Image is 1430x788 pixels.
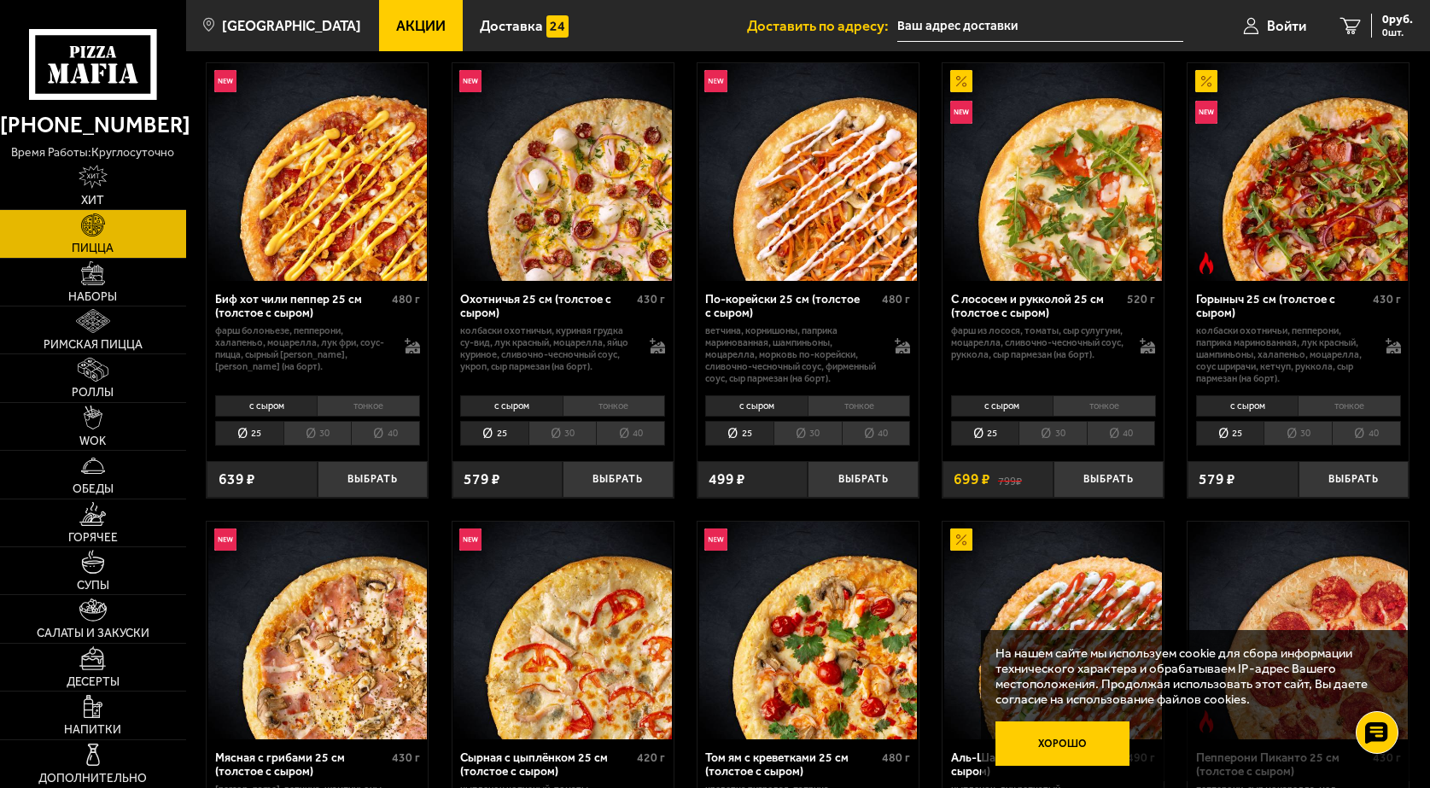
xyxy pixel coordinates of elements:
span: 579 ₽ [464,472,500,487]
span: Хит [81,195,104,207]
img: Акционный [950,528,972,551]
img: Новинка [459,70,482,92]
li: с сыром [705,395,807,417]
a: НовинкаОхотничья 25 см (толстое с сыром) [452,63,674,282]
li: с сыром [460,395,562,417]
img: Новинка [950,101,972,123]
img: Том ям с креветками 25 см (толстое с сыром) [699,522,918,740]
span: Дополнительно [38,773,147,785]
li: тонкое [317,395,419,417]
img: Острое блюдо [1195,252,1217,274]
a: Острое блюдоПепперони Пиканто 25 см (толстое с сыром) [1188,522,1409,740]
span: 499 ₽ [709,472,745,487]
img: Акционный [950,70,972,92]
p: фарш из лосося, томаты, сыр сулугуни, моцарелла, сливочно-чесночный соус, руккола, сыр пармезан (... [951,325,1125,361]
li: 40 [596,421,665,446]
button: Выбрать [1299,461,1410,498]
span: 430 г [637,292,665,306]
p: колбаски Охотничьи, пепперони, паприка маринованная, лук красный, шампиньоны, халапеньо, моцарелл... [1196,325,1370,385]
span: 579 ₽ [1199,472,1235,487]
button: Выбрать [563,461,674,498]
li: 30 [283,421,352,446]
p: ветчина, корнишоны, паприка маринованная, шампиньоны, моцарелла, морковь по-корейски, сливочно-че... [705,325,879,385]
img: Горыныч 25 см (толстое с сыром) [1189,63,1408,282]
span: Римская пицца [44,339,143,351]
img: Новинка [214,528,236,551]
img: Акционный [1195,70,1217,92]
span: Напитки [64,724,121,736]
li: 25 [951,421,1019,446]
li: тонкое [563,395,665,417]
li: 25 [705,421,773,446]
a: НовинкаТом ям с креветками 25 см (толстое с сыром) [697,522,919,740]
div: Аль-Шам 25 см (толстое с сыром) [951,751,1124,779]
span: Доставка [480,19,543,33]
li: тонкое [808,395,910,417]
li: 40 [1332,421,1401,446]
span: Салаты и закуски [37,627,149,639]
input: Ваш адрес доставки [897,10,1183,42]
p: На нашем сайте мы используем cookie для сбора информации технического характера и обрабатываем IP... [995,645,1385,707]
li: 40 [351,421,420,446]
img: Пепперони Пиканто 25 см (толстое с сыром) [1189,522,1408,740]
div: Сырная с цыплёнком 25 см (толстое с сыром) [460,751,633,779]
img: Биф хот чили пеппер 25 см (толстое с сыром) [208,63,427,282]
img: Новинка [704,528,727,551]
img: Новинка [1195,101,1217,123]
img: Новинка [704,70,727,92]
li: с сыром [215,395,317,417]
button: Выбрать [318,461,429,498]
li: 40 [1087,421,1156,446]
span: [GEOGRAPHIC_DATA] [222,19,361,33]
span: Пицца [72,242,114,254]
span: 480 г [882,750,910,765]
img: С лососем и рукколой 25 см (толстое с сыром) [944,63,1163,282]
span: 639 ₽ [219,472,255,487]
img: Аль-Шам 25 см (толстое с сыром) [944,522,1163,740]
img: Сырная с цыплёнком 25 см (толстое с сыром) [453,522,672,740]
span: 0 шт. [1382,27,1413,38]
p: колбаски охотничьи, куриная грудка су-вид, лук красный, моцарелла, яйцо куриное, сливочно-чесночн... [460,325,634,373]
span: Роллы [72,387,114,399]
li: тонкое [1298,395,1400,417]
span: Горячее [68,532,118,544]
li: тонкое [1053,395,1155,417]
li: 30 [773,421,842,446]
div: С лососем и рукколой 25 см (толстое с сыром) [951,293,1124,321]
li: с сыром [951,395,1053,417]
span: 480 г [882,292,910,306]
span: 699 ₽ [954,472,990,487]
span: 430 г [392,750,420,765]
span: WOK [79,435,106,447]
p: фарш болоньезе, пепперони, халапеньо, моцарелла, лук фри, соус-пицца, сырный [PERSON_NAME], [PERS... [215,325,389,373]
span: Супы [77,580,109,592]
li: 30 [1019,421,1087,446]
span: Доставить по адресу: [747,19,897,33]
img: Новинка [214,70,236,92]
span: 520 г [1127,292,1155,306]
a: АкционныйНовинкаС лососем и рукколой 25 см (толстое с сыром) [943,63,1164,282]
button: Выбрать [808,461,919,498]
img: Мясная с грибами 25 см (толстое с сыром) [208,522,427,740]
img: 15daf4d41897b9f0e9f617042186c801.svg [546,15,569,38]
a: НовинкаПо-корейски 25 см (толстое с сыром) [697,63,919,282]
li: 25 [215,421,283,446]
span: Акции [396,19,446,33]
div: Охотничья 25 см (толстое с сыром) [460,293,633,321]
a: НовинкаСырная с цыплёнком 25 см (толстое с сыром) [452,522,674,740]
span: 420 г [637,750,665,765]
li: 30 [528,421,597,446]
img: По-корейски 25 см (толстое с сыром) [699,63,918,282]
img: Новинка [459,528,482,551]
span: 480 г [392,292,420,306]
li: 25 [460,421,528,446]
li: с сыром [1196,395,1298,417]
s: 799 ₽ [998,472,1022,487]
button: Хорошо [995,721,1129,766]
span: Обеды [73,483,114,495]
div: Биф хот чили пеппер 25 см (толстое с сыром) [215,293,388,321]
span: 430 г [1373,292,1401,306]
a: АкционныйНовинкаОстрое блюдоГорыныч 25 см (толстое с сыром) [1188,63,1409,282]
div: Горыныч 25 см (толстое с сыром) [1196,293,1369,321]
span: Наборы [68,291,117,303]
